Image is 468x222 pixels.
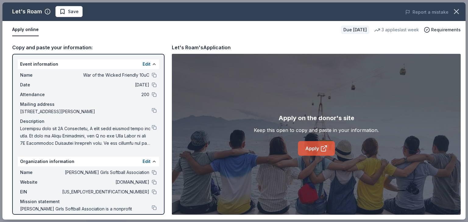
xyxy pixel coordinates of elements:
span: Attendance [20,91,61,98]
span: Save [68,8,79,15]
span: EIN [20,188,61,196]
span: Name [20,71,61,79]
div: Mission statement [20,198,157,205]
span: Name [20,169,61,176]
div: Description [20,118,157,125]
div: Event information [18,59,159,69]
div: Copy and paste your information: [12,43,165,51]
button: Report a mistake [405,9,448,16]
span: Date [20,81,61,88]
button: Save [55,6,83,17]
span: Website [20,179,61,186]
div: Due [DATE] [341,26,369,34]
span: [PERSON_NAME] Girls Softball Association [61,169,149,176]
span: 200 [61,91,149,98]
span: Loremipsu dolo sit 2A Consectetu, A elit sedd eiusmod tempo inc utla. Et dolo ma Aliqu Enimadmini... [20,125,152,147]
button: Requirements [424,26,461,33]
span: [DATE] [61,81,149,88]
button: Apply online [12,23,39,36]
span: [US_EMPLOYER_IDENTIFICATION_NUMBER] [61,188,149,196]
div: Apply on the donor's site [278,113,354,123]
div: Let's Roam [12,7,42,16]
button: Edit [143,61,151,68]
div: 3 applies last week [374,26,419,33]
div: Let's Roam's Application [172,43,231,51]
div: Organization information [18,157,159,166]
span: Requirements [431,26,461,33]
a: Apply [298,141,335,156]
span: [DOMAIN_NAME] [61,179,149,186]
button: Edit [143,158,151,165]
span: [STREET_ADDRESS][PERSON_NAME] [20,108,152,115]
div: Mailing address [20,101,157,108]
div: Keep this open to copy and paste in your information. [254,127,379,134]
span: War of the Wicked Friendly 10uC [61,71,149,79]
